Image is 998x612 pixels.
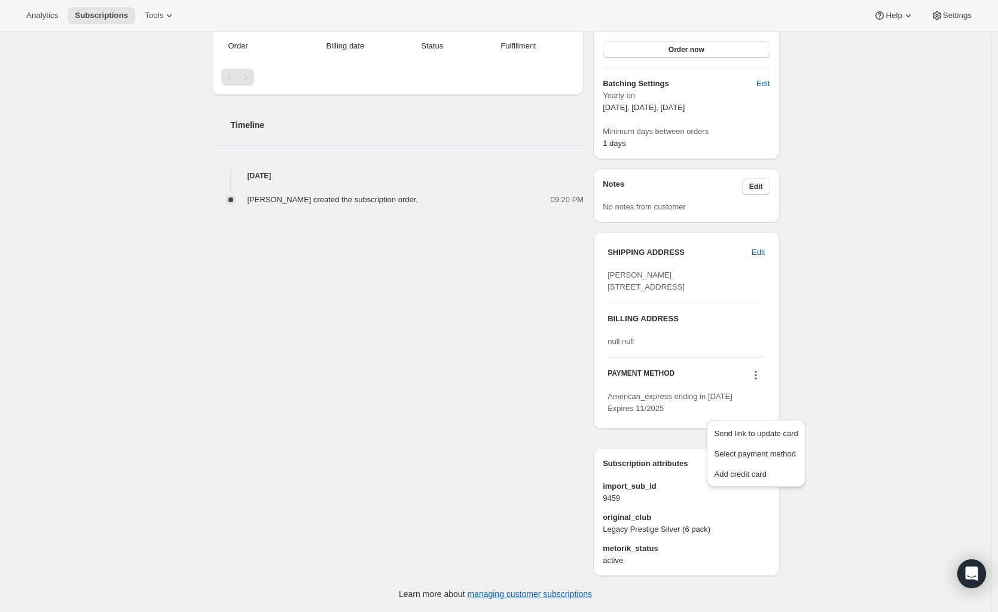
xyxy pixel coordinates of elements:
[603,103,685,112] span: [DATE], [DATE], [DATE]
[138,7,182,24] button: Tools
[714,470,766,479] span: Add credit card
[399,588,592,600] p: Learn more about
[551,194,584,206] span: 09:20 PM
[603,202,686,211] span: No notes from customer
[296,40,395,52] span: Billing date
[75,11,128,20] span: Subscriptions
[749,182,763,191] span: Edit
[749,74,777,93] button: Edit
[608,246,752,258] h3: SHIPPING ADDRESS
[943,11,972,20] span: Settings
[744,243,772,262] button: Edit
[221,33,293,59] th: Order
[603,90,770,102] span: Yearly on
[68,7,135,24] button: Subscriptions
[603,178,742,195] h3: Notes
[742,178,770,195] button: Edit
[710,444,801,463] button: Select payment method
[402,40,463,52] span: Status
[608,270,685,291] span: [PERSON_NAME] [STREET_ADDRESS]
[603,78,756,90] h6: Batching Settings
[212,170,584,182] h4: [DATE]
[924,7,979,24] button: Settings
[470,40,567,52] span: Fulfillment
[603,555,770,567] span: active
[248,195,418,204] span: [PERSON_NAME] created the subscription order.
[603,492,770,504] span: 9459
[603,543,770,555] span: metorik_status
[603,480,770,492] span: import_sub_id
[603,126,770,138] span: Minimum days between orders
[608,313,765,325] h3: BILLING ADDRESS
[886,11,902,20] span: Help
[756,78,770,90] span: Edit
[752,246,765,258] span: Edit
[608,337,634,346] span: null null
[603,139,625,148] span: 1 days
[957,559,986,588] div: Open Intercom Messenger
[603,523,770,535] span: Legacy Prestige Silver (6 pack)
[710,464,801,483] button: Add credit card
[603,41,770,58] button: Order now
[231,119,584,131] h2: Timeline
[467,589,592,599] a: managing customer subscriptions
[714,449,796,458] span: Select payment method
[145,11,163,20] span: Tools
[608,369,675,385] h3: PAYMENT METHOD
[26,11,58,20] span: Analytics
[603,511,770,523] span: original_club
[603,458,742,474] h3: Subscription attributes
[221,69,575,86] nav: Pagination
[866,7,921,24] button: Help
[710,424,801,443] button: Send link to update card
[19,7,65,24] button: Analytics
[669,45,704,54] span: Order now
[608,392,733,413] span: American_express ending in [DATE] Expires 11/2025
[714,429,798,438] span: Send link to update card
